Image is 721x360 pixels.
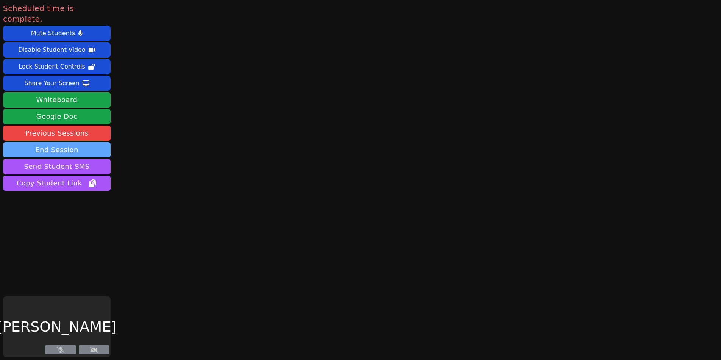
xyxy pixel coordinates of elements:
[3,76,111,91] button: Share Your Screen
[3,26,111,41] button: Mute Students
[3,176,111,191] button: Copy Student Link
[3,59,111,74] button: Lock Student Controls
[31,27,75,39] div: Mute Students
[24,77,80,89] div: Share Your Screen
[3,109,111,124] a: Google Doc
[19,61,85,73] div: Lock Student Controls
[3,159,111,174] button: Send Student SMS
[3,126,111,141] a: Previous Sessions
[18,44,85,56] div: Disable Student Video
[3,42,111,58] button: Disable Student Video
[3,142,111,157] button: End Session
[17,178,97,189] span: Copy Student Link
[3,296,111,357] div: [PERSON_NAME]
[3,92,111,108] button: Whiteboard
[3,3,111,24] span: Scheduled time is complete.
